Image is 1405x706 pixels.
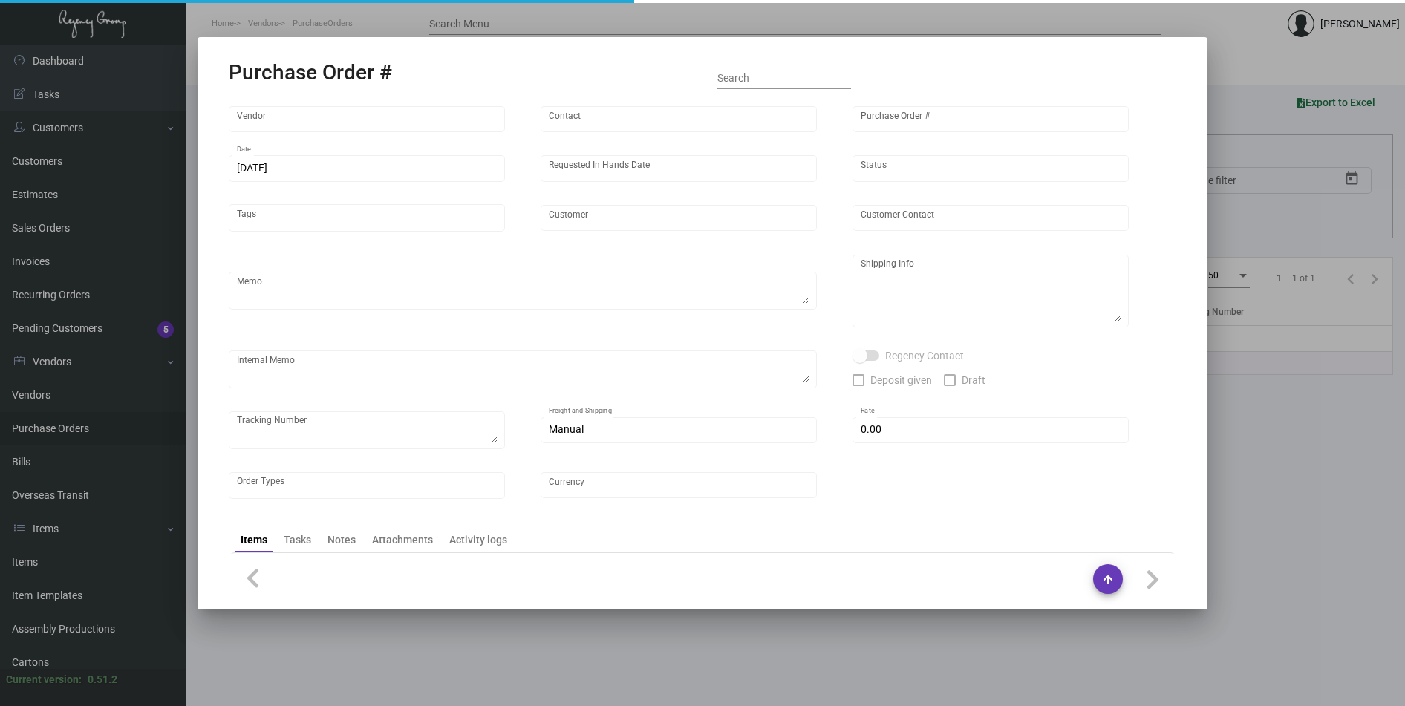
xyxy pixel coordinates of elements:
div: Current version: [6,672,82,687]
span: Draft [962,371,985,389]
div: 0.51.2 [88,672,117,687]
span: Regency Contact [885,347,964,365]
span: Deposit given [870,371,932,389]
span: Manual [549,423,584,435]
div: Attachments [372,532,433,548]
div: Tasks [284,532,311,548]
div: Activity logs [449,532,507,548]
h2: Purchase Order # [229,60,392,85]
div: Notes [327,532,356,548]
div: Items [241,532,267,548]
